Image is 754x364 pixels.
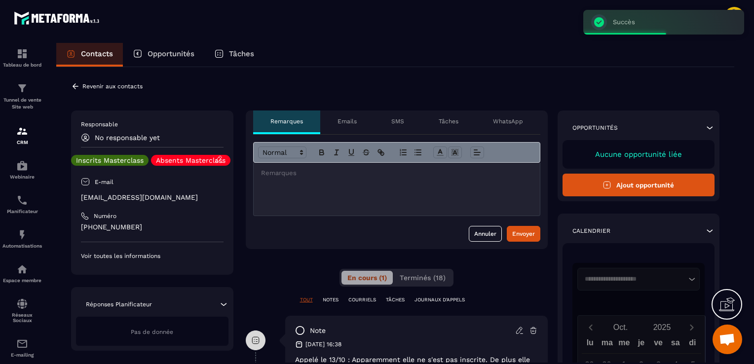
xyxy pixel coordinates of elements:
p: Voir toutes les informations [81,252,224,260]
img: email [16,338,28,350]
img: formation [16,125,28,137]
p: [EMAIL_ADDRESS][DOMAIN_NAME] [81,193,224,202]
p: Opportunités [572,124,618,132]
p: TÂCHES [386,296,405,303]
p: E-mail [95,178,113,186]
p: [DATE] 16:38 [305,340,341,348]
p: Revenir aux contacts [82,83,143,90]
p: Opportunités [148,49,194,58]
p: Réseaux Sociaux [2,312,42,323]
p: Tableau de bord [2,62,42,68]
p: Planificateur [2,209,42,214]
a: social-networksocial-networkRéseaux Sociaux [2,291,42,330]
img: automations [16,263,28,275]
p: Calendrier [572,227,610,235]
p: NOTES [323,296,339,303]
p: Inscrits Masterclass [76,157,144,164]
p: Tâches [229,49,254,58]
p: note [310,326,326,335]
p: [PHONE_NUMBER] [81,222,224,232]
a: formationformationCRM [2,118,42,152]
img: automations [16,229,28,241]
img: logo [14,9,103,27]
p: Remarques [270,117,303,125]
div: Envoyer [512,229,535,239]
p: Responsable [81,120,224,128]
p: Tâches [439,117,458,125]
a: automationsautomationsAutomatisations [2,221,42,256]
button: Terminés (18) [394,271,452,285]
p: No responsable yet [95,134,160,142]
p: WhatsApp [493,117,523,125]
a: automationsautomationsWebinaire [2,152,42,187]
p: Automatisations [2,243,42,249]
img: social-network [16,298,28,310]
p: Emails [338,117,357,125]
p: Aucune opportunité liée [572,150,705,159]
p: Numéro [94,212,116,220]
button: Annuler [469,226,502,242]
p: E-mailing [2,352,42,358]
img: formation [16,82,28,94]
img: scheduler [16,194,28,206]
button: Ajout opportunité [563,174,715,196]
a: Contacts [56,43,123,67]
span: En cours (1) [347,274,387,282]
p: CRM [2,140,42,145]
span: Terminés (18) [400,274,446,282]
p: SMS [391,117,404,125]
div: Ouvrir le chat [713,325,742,354]
a: Tâches [204,43,264,67]
img: formation [16,48,28,60]
button: Envoyer [507,226,540,242]
p: JOURNAUX D'APPELS [415,296,465,303]
p: COURRIELS [348,296,376,303]
a: formationformationTunnel de vente Site web [2,75,42,118]
a: formationformationTableau de bord [2,40,42,75]
a: Opportunités [123,43,204,67]
p: Tunnel de vente Site web [2,97,42,110]
span: Pas de donnée [131,328,173,335]
p: Espace membre [2,278,42,283]
button: En cours (1) [341,271,393,285]
img: automations [16,160,28,172]
p: Réponses Planificateur [86,300,152,308]
p: Webinaire [2,174,42,180]
a: automationsautomationsEspace membre [2,256,42,291]
p: TOUT [300,296,313,303]
p: Absents Masterclass [156,157,226,164]
a: schedulerschedulerPlanificateur [2,187,42,221]
p: Contacts [81,49,113,58]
